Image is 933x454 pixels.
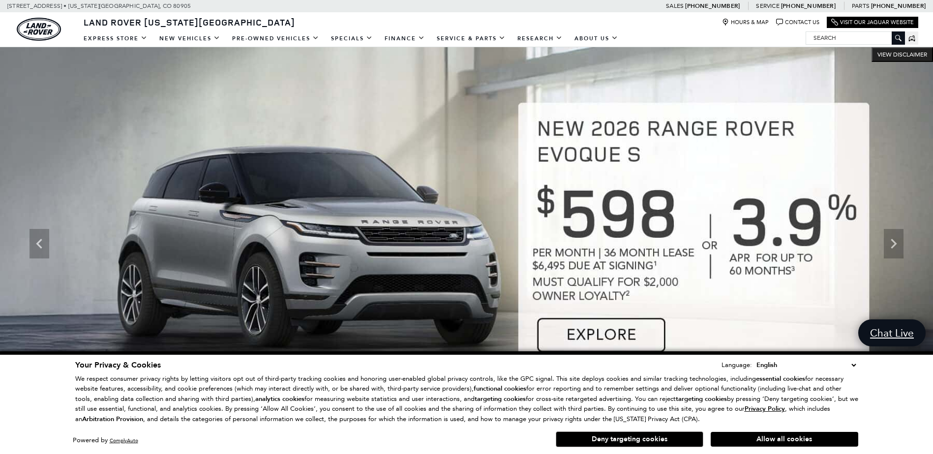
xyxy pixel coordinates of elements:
[877,51,927,58] span: VIEW DISCLAIMER
[325,30,379,47] a: Specials
[78,30,153,47] a: EXPRESS STORE
[865,326,919,340] span: Chat Live
[745,405,785,412] a: Privacy Policy
[722,19,769,26] a: Hours & Map
[512,30,569,47] a: Research
[852,2,870,9] span: Parts
[806,32,904,44] input: Search
[82,415,143,424] strong: Arbitration Provision
[745,404,785,413] u: Privacy Policy
[858,319,926,346] a: Chat Live
[666,2,684,9] span: Sales
[431,30,512,47] a: Service & Parts
[676,395,727,403] strong: targeting cookies
[756,374,805,383] strong: essential cookies
[17,18,61,41] a: land-rover
[226,30,325,47] a: Pre-Owned Vehicles
[75,360,161,370] span: Your Privacy & Cookies
[556,431,703,447] button: Deny targeting cookies
[475,395,526,403] strong: targeting cookies
[110,437,138,444] a: ComplyAuto
[756,2,779,9] span: Service
[884,229,903,258] div: Next
[754,360,858,370] select: Language Select
[73,437,138,444] div: Powered by
[685,2,740,10] a: [PHONE_NUMBER]
[831,19,914,26] a: Visit Our Jaguar Website
[17,18,61,41] img: Land Rover
[30,229,49,258] div: Previous
[871,2,926,10] a: [PHONE_NUMBER]
[84,16,295,28] span: Land Rover [US_STATE][GEOGRAPHIC_DATA]
[379,30,431,47] a: Finance
[722,362,752,368] div: Language:
[474,384,526,393] strong: functional cookies
[75,374,858,425] p: We respect consumer privacy rights by letting visitors opt out of third-party tracking cookies an...
[776,19,819,26] a: Contact Us
[255,395,304,403] strong: analytics cookies
[78,16,301,28] a: Land Rover [US_STATE][GEOGRAPHIC_DATA]
[78,30,624,47] nav: Main Navigation
[711,432,858,447] button: Allow all cookies
[781,2,836,10] a: [PHONE_NUMBER]
[7,2,191,9] a: [STREET_ADDRESS] • [US_STATE][GEOGRAPHIC_DATA], CO 80905
[872,47,933,62] button: VIEW DISCLAIMER
[569,30,624,47] a: About Us
[153,30,226,47] a: New Vehicles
